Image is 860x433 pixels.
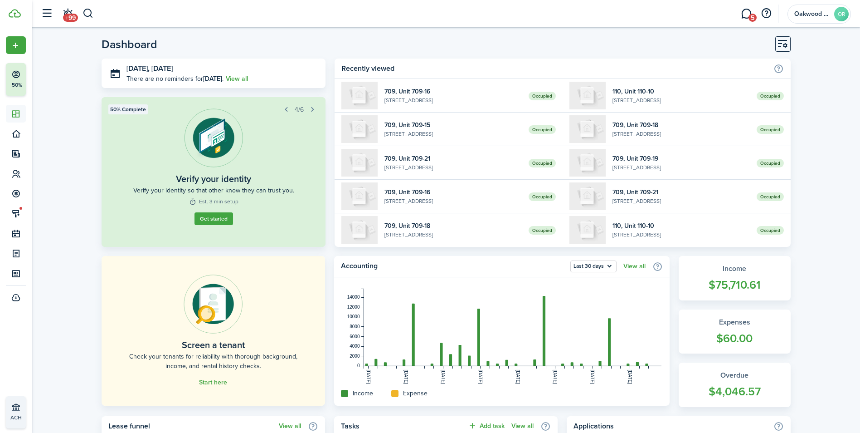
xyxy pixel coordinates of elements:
[738,2,755,25] a: Messaging
[384,231,522,239] widget-list-item-description: [STREET_ADDRESS]
[679,363,791,407] a: Overdue$4,046.57
[347,295,360,300] tspan: 14000
[570,261,617,272] button: Open menu
[757,92,784,100] span: Occupied
[688,330,782,347] widget-stats-count: $60.00
[126,74,224,84] p: There are no reminders for .
[347,314,360,319] tspan: 10000
[384,197,522,205] widget-list-item-description: [STREET_ADDRESS]
[529,159,556,167] span: Occupied
[357,363,360,368] tspan: 0
[569,82,606,109] img: 110-10
[6,396,26,428] a: ACH
[6,36,26,54] button: Open menu
[468,421,505,431] button: Add task
[341,63,768,74] home-widget-title: Recently viewed
[529,125,556,134] span: Occupied
[612,87,750,96] widget-list-item-title: 110, Unit 110-10
[279,423,301,430] a: View all
[126,63,319,74] h3: [DATE], [DATE]
[627,369,632,384] tspan: [DATE]
[515,369,520,384] tspan: [DATE]
[403,389,428,398] home-widget-title: Expense
[353,389,373,398] home-widget-title: Income
[441,369,446,384] tspan: [DATE]
[679,310,791,354] a: Expenses$60.00
[529,226,556,235] span: Occupied
[122,352,305,371] home-placeholder-description: Check your tenants for reliability with thorough background, income, and rental history checks.
[341,149,378,177] img: 709-21
[569,216,606,244] img: 110-10
[757,226,784,235] span: Occupied
[748,14,757,22] span: 5
[403,369,408,384] tspan: [DATE]
[133,186,294,195] widget-step-description: Verify your identity so that other know they can trust you.
[384,221,522,231] widget-list-item-title: 709, Unit 709-18
[794,11,831,17] span: Oakwood Rentals
[511,423,534,430] a: View all
[341,261,566,272] home-widget-title: Accounting
[350,354,360,359] tspan: 2000
[6,63,81,96] button: 50%
[182,338,245,352] home-placeholder-title: Screen a tenant
[553,369,558,384] tspan: [DATE]
[63,14,78,22] span: +99
[612,96,750,104] widget-list-item-description: [STREET_ADDRESS]
[612,231,750,239] widget-list-item-description: [STREET_ADDRESS]
[688,370,782,381] widget-stats-title: Overdue
[573,421,768,432] home-widget-title: Applications
[341,216,378,244] img: 709-18
[570,261,617,272] button: Last 30 days
[306,103,319,116] button: Next step
[612,120,750,130] widget-list-item-title: 709, Unit 709-18
[108,421,274,432] home-widget-title: Lease funnel
[623,263,646,270] a: View all
[194,212,233,225] button: Get started
[10,413,64,422] p: ACH
[199,379,227,386] a: Start here
[834,7,849,21] avatar-text: OR
[203,74,222,84] b: [DATE]
[347,305,360,310] tspan: 12000
[341,421,463,432] home-widget-title: Tasks
[176,172,251,186] widget-step-title: Verify your identity
[341,182,378,210] img: 709-16
[688,383,782,400] widget-stats-count: $4,046.57
[184,275,243,334] img: Online payments
[679,256,791,300] a: Income$75,710.61
[350,324,360,329] tspan: 8000
[612,197,750,205] widget-list-item-description: [STREET_ADDRESS]
[350,344,360,349] tspan: 4000
[612,163,750,172] widget-list-item-description: [STREET_ADDRESS]
[384,154,522,163] widget-list-item-title: 709, Unit 709-21
[612,187,750,197] widget-list-item-title: 709, Unit 709-21
[384,187,522,197] widget-list-item-title: 709, Unit 709-16
[83,6,94,21] button: Search
[11,81,23,89] p: 50%
[612,154,750,163] widget-list-item-title: 709, Unit 709-19
[569,115,606,143] img: 709-18
[775,36,791,52] button: Customise
[110,105,146,113] span: 50% Complete
[384,87,522,96] widget-list-item-title: 709, Unit 709-16
[569,149,606,177] img: 709-19
[280,103,292,116] button: Prev step
[384,96,522,104] widget-list-item-description: [STREET_ADDRESS]
[758,6,774,21] button: Open resource center
[612,221,750,231] widget-list-item-title: 110, Unit 110-10
[478,369,483,384] tspan: [DATE]
[529,92,556,100] span: Occupied
[184,108,243,167] img: Verification
[295,105,304,114] span: 4/6
[366,369,371,384] tspan: [DATE]
[189,197,238,206] widget-step-time: Est. 3 min setup
[9,9,21,18] img: TenantCloud
[350,334,360,339] tspan: 6000
[757,125,784,134] span: Occupied
[688,317,782,328] widget-stats-title: Expenses
[226,74,248,84] a: View all
[341,115,378,143] img: 709-15
[341,82,378,109] img: 709-16
[384,163,522,172] widget-list-item-description: [STREET_ADDRESS]
[38,5,55,22] button: Open sidebar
